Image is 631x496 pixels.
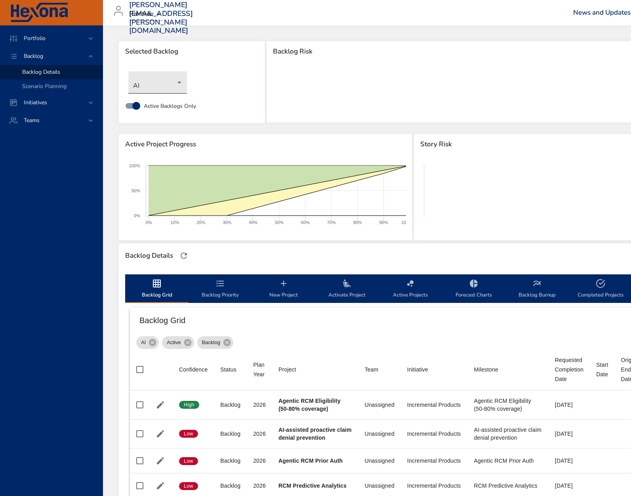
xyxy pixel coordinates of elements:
[179,365,208,374] div: Sort
[407,365,461,374] span: Initiative
[162,339,185,347] span: Active
[474,365,498,374] div: Milestone
[17,99,53,106] span: Initiatives
[179,401,199,408] span: High
[353,220,362,225] text: 80%
[407,457,461,465] div: Incremental Products
[364,457,394,465] div: Unassigned
[596,360,608,379] div: Sort
[154,428,166,440] button: Edit Project Details
[220,430,240,438] div: Backlog
[474,365,542,374] span: Milestone
[253,360,266,379] div: Plan Year
[278,458,343,464] b: Agentic RCM Prior Auth
[407,430,461,438] div: Incremental Products
[129,8,163,21] div: Raintree
[17,117,46,124] span: Teams
[220,482,240,490] div: Backlog
[510,279,564,300] span: Backlog Burnup
[573,8,631,17] a: News and Updates
[278,365,296,374] div: Project
[178,250,190,262] button: Refresh Page
[170,220,179,225] text: 10%
[125,140,406,148] span: Active Project Progress
[301,220,310,225] text: 60%
[257,279,311,300] span: New Project
[22,82,67,90] span: Scenario Planning
[364,401,394,409] div: Unassigned
[129,1,193,35] h3: [PERSON_NAME][EMAIL_ADDRESS][PERSON_NAME][DOMAIN_NAME]
[474,365,498,374] div: Sort
[555,355,583,384] div: Requested Completion Date
[253,482,266,490] div: 2026
[253,401,266,409] div: 2026
[474,482,542,490] div: RCM Predictive Analytics
[197,336,233,349] div: Backlog
[278,365,352,374] span: Project
[407,365,428,374] div: Initiative
[379,220,388,225] text: 90%
[129,163,140,168] text: 100%
[154,480,166,492] button: Edit Project Details
[136,339,151,347] span: AI
[132,188,140,193] text: 50%
[179,458,198,465] span: Low
[364,430,394,438] div: Unassigned
[320,279,374,300] span: Activate Project
[179,430,198,437] span: Low
[555,401,583,409] div: [DATE]
[555,430,583,438] div: [DATE]
[364,365,394,374] span: Team
[154,455,166,467] button: Edit Project Details
[123,249,175,262] div: Backlog Details
[278,427,352,441] b: AI-assisted proactive claim denial prevention
[407,365,428,374] div: Sort
[22,68,60,76] span: Backlog Details
[278,483,347,489] b: RCM Predictive Analytics
[474,397,542,413] div: Agentic RCM Eligibility (50-80% coverage)
[555,482,583,490] div: [DATE]
[17,52,50,60] span: Backlog
[364,365,378,374] div: Sort
[154,399,166,411] button: Edit Project Details
[407,401,461,409] div: Incremental Products
[253,360,266,379] div: Sort
[364,482,394,490] div: Unassigned
[253,457,266,465] div: 2026
[179,483,198,490] span: Low
[447,279,501,300] span: Forecast Charts
[220,365,236,374] div: Sort
[223,220,231,225] text: 30%
[179,365,208,374] div: Confidence
[196,220,205,225] text: 20%
[146,220,152,225] text: 0%
[17,34,52,42] span: Portfolio
[278,398,341,412] b: Agentic RCM Eligibility (50-80% coverage)
[383,279,437,300] span: Active Projects
[162,336,194,349] div: Active
[220,401,240,409] div: Backlog
[253,430,266,438] div: 2026
[407,482,461,490] div: Incremental Products
[128,71,187,94] div: AI
[134,213,140,218] text: 0%
[144,102,196,110] span: Active Backlogs Only
[193,279,247,300] span: Backlog Priority
[474,457,542,465] div: Agentic RCM Prior Auth
[10,3,69,23] img: Hexona
[197,339,225,347] span: Backlog
[220,365,240,374] span: Status
[136,336,159,349] div: AI
[220,457,240,465] div: Backlog
[249,220,257,225] text: 40%
[327,220,336,225] text: 70%
[275,220,284,225] text: 50%
[596,360,608,379] div: Start Date
[130,279,184,300] span: Backlog Grid
[220,365,236,374] div: Status
[401,220,412,225] text: 100%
